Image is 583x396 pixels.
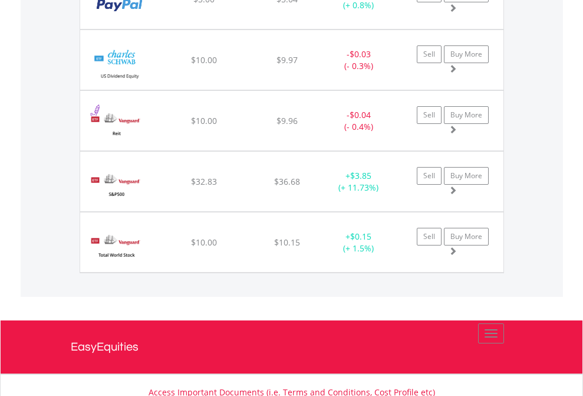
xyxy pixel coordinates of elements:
a: Buy More [444,106,489,124]
img: EQU.US.VNQ.png [86,106,146,148]
div: + (+ 1.5%) [322,231,396,254]
span: $36.68 [274,176,300,187]
img: EQU.US.VOO.png [86,166,146,208]
a: EasyEquities [71,320,513,374]
span: $9.96 [276,115,298,126]
span: $3.85 [350,170,371,181]
span: $10.15 [274,237,300,248]
img: EQU.US.VT.png [86,227,146,269]
div: - (- 0.4%) [322,109,396,133]
span: $10.00 [191,237,217,248]
a: Sell [417,45,442,63]
a: Sell [417,106,442,124]
img: EQU.US.SCHD.png [86,45,154,87]
div: - (- 0.3%) [322,48,396,72]
span: $0.15 [350,231,371,242]
a: Sell [417,167,442,185]
div: + (+ 11.73%) [322,170,396,194]
span: $9.97 [276,54,298,66]
span: $32.83 [191,176,217,187]
a: Buy More [444,228,489,246]
span: $0.04 [350,109,371,120]
span: $10.00 [191,54,217,66]
span: $0.03 [350,48,371,60]
span: $10.00 [191,115,217,126]
a: Buy More [444,45,489,63]
a: Buy More [444,167,489,185]
a: Sell [417,228,442,246]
